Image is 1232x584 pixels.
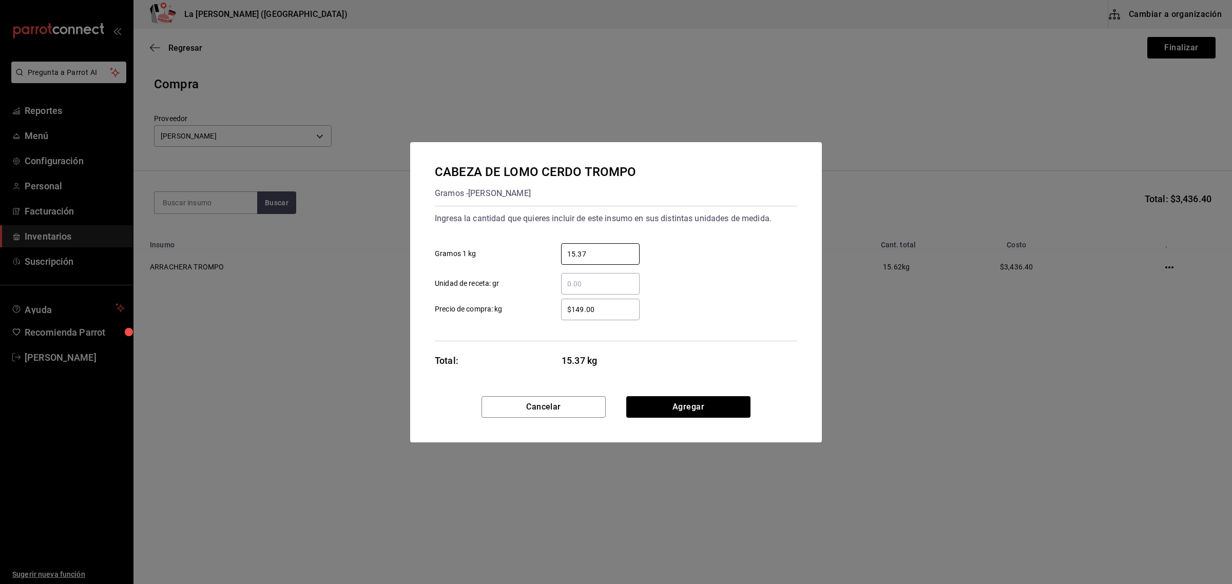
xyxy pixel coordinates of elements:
div: Total: [435,354,458,367]
input: Gramos 1 kg [561,248,640,260]
div: CABEZA DE LOMO CERDO TROMPO [435,163,637,181]
span: Precio de compra: kg [435,304,503,315]
button: Agregar [626,396,750,418]
span: Gramos 1 kg [435,248,476,259]
button: Cancelar [482,396,606,418]
span: 15.37 kg [562,354,640,367]
span: Unidad de receta: gr [435,278,499,289]
div: Ingresa la cantidad que quieres incluir de este insumo en sus distintas unidades de medida. [435,210,797,227]
input: Unidad de receta: gr [561,278,640,290]
input: Precio de compra: kg [561,303,640,316]
div: Gramos - [PERSON_NAME] [435,185,637,202]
